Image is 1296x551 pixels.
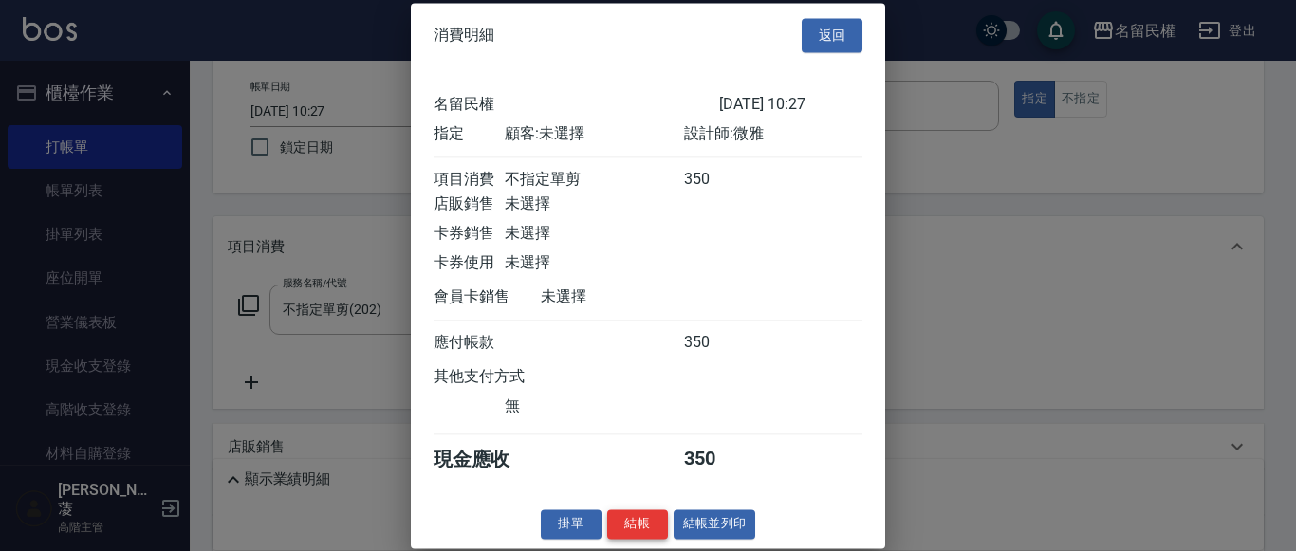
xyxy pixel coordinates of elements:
button: 結帳並列印 [674,509,756,539]
div: 應付帳款 [434,333,505,353]
button: 返回 [802,18,862,53]
div: 卡券使用 [434,253,505,273]
div: 無 [505,396,683,416]
div: 未選擇 [505,253,683,273]
button: 掛單 [541,509,602,539]
div: 350 [684,170,755,190]
div: 設計師: 微雅 [684,124,862,144]
button: 結帳 [607,509,668,539]
div: 現金應收 [434,447,541,472]
div: [DATE] 10:27 [719,95,862,115]
div: 名留民權 [434,95,719,115]
div: 店販銷售 [434,194,505,214]
div: 不指定單剪 [505,170,683,190]
div: 指定 [434,124,505,144]
div: 350 [684,447,755,472]
div: 顧客: 未選擇 [505,124,683,144]
div: 未選擇 [505,224,683,244]
div: 項目消費 [434,170,505,190]
div: 350 [684,333,755,353]
div: 其他支付方式 [434,367,577,387]
div: 會員卡銷售 [434,287,541,307]
div: 未選擇 [541,287,719,307]
div: 未選擇 [505,194,683,214]
span: 消費明細 [434,26,494,45]
div: 卡券銷售 [434,224,505,244]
